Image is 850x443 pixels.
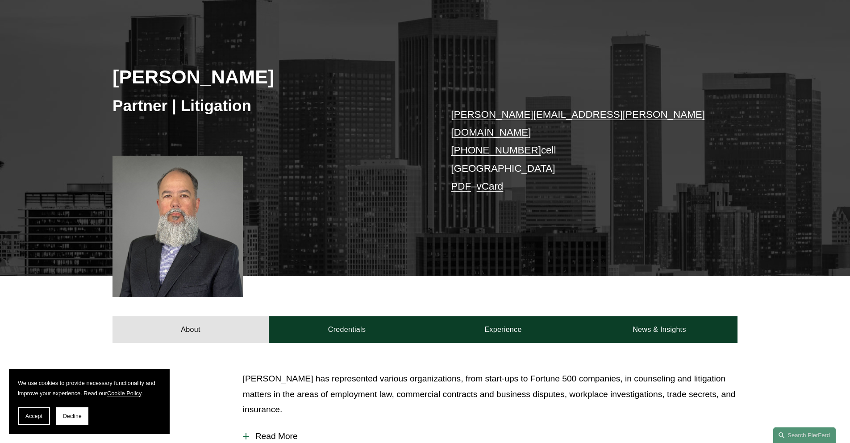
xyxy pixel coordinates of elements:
a: vCard [477,181,504,192]
h2: [PERSON_NAME] [112,65,425,88]
section: Cookie banner [9,369,170,434]
p: [PERSON_NAME] has represented various organizations, from start-ups to Fortune 500 companies, in ... [243,371,737,418]
h3: Partner | Litigation [112,96,425,116]
a: PDF [451,181,471,192]
span: Read More [249,431,737,441]
button: Decline [56,407,88,425]
span: Decline [63,413,82,419]
a: [PHONE_NUMBER] [451,145,541,156]
button: Accept [18,407,50,425]
p: We use cookies to provide necessary functionality and improve your experience. Read our . [18,378,161,398]
a: Search this site [773,427,836,443]
a: [PERSON_NAME][EMAIL_ADDRESS][PERSON_NAME][DOMAIN_NAME] [451,109,705,138]
p: cell [GEOGRAPHIC_DATA] – [451,106,711,196]
a: Experience [425,316,581,343]
a: Cookie Policy [107,390,142,397]
a: News & Insights [581,316,737,343]
span: Accept [25,413,42,419]
a: Credentials [269,316,425,343]
a: About [112,316,269,343]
